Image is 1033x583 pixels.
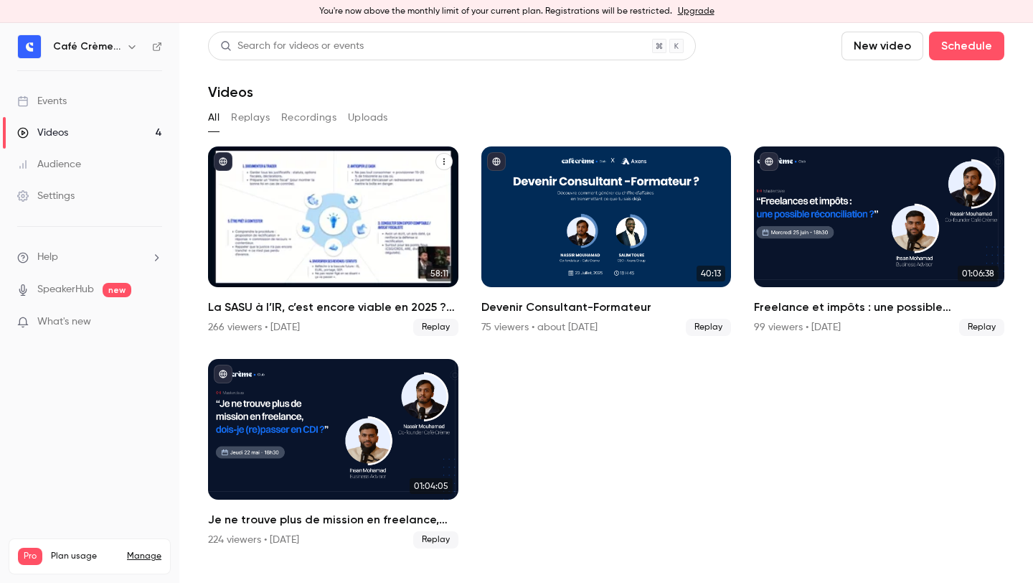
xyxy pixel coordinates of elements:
[37,282,94,297] a: SpeakerHub
[481,146,732,336] a: 40:13Devenir Consultant-Formateur75 viewers • about [DATE]Replay
[208,106,220,129] button: All
[231,106,270,129] button: Replays
[214,365,232,383] button: published
[208,511,458,528] h2: Je ne trouve plus de mission en freelance, dois-je (re)passer en CDI ? [MASTERCLASS]
[754,320,841,335] div: 99 viewers • [DATE]
[487,152,506,171] button: published
[481,299,732,316] h2: Devenir Consultant-Formateur
[51,551,118,562] span: Plan usage
[208,320,300,335] div: 266 viewers • [DATE]
[208,83,253,101] h1: Videos
[208,146,458,336] a: 58:11La SASU à l’IR, c’est encore viable en 2025 ? [MASTERCLASS]266 viewers • [DATE]Replay
[17,250,162,265] li: help-dropdown-opener
[37,250,58,265] span: Help
[686,319,731,336] span: Replay
[220,39,364,54] div: Search for videos or events
[958,266,999,281] span: 01:06:38
[208,359,458,549] a: 01:04:05Je ne trouve plus de mission en freelance, dois-je (re)passer en CDI ? [MASTERCLASS]224 v...
[481,320,598,335] div: 75 viewers • about [DATE]
[208,32,1004,574] section: Videos
[37,314,91,330] span: What's new
[348,106,388,129] button: Uploads
[17,126,68,140] div: Videos
[17,94,67,108] div: Events
[127,551,161,562] a: Manage
[697,266,725,281] span: 40:13
[841,32,923,60] button: New video
[208,146,458,336] li: La SASU à l’IR, c’est encore viable en 2025 ? [MASTERCLASS]
[208,359,458,549] li: Je ne trouve plus de mission en freelance, dois-je (re)passer en CDI ? [MASTERCLASS]
[754,299,1004,316] h2: Freelance et impôts : une possible réconciliation ? [MASTERCLASS]
[208,299,458,316] h2: La SASU à l’IR, c’est encore viable en 2025 ? [MASTERCLASS]
[959,319,1004,336] span: Replay
[678,6,714,17] a: Upgrade
[17,189,75,203] div: Settings
[754,146,1004,336] a: 01:06:38Freelance et impôts : une possible réconciliation ? [MASTERCLASS]99 viewers • [DATE]Replay
[103,283,131,297] span: new
[208,146,1004,549] ul: Videos
[18,35,41,58] img: Café Crème Club
[17,157,81,172] div: Audience
[760,152,778,171] button: published
[214,152,232,171] button: published
[929,32,1004,60] button: Schedule
[208,533,299,547] div: 224 viewers • [DATE]
[53,39,121,54] h6: Café Crème Club
[18,548,42,565] span: Pro
[413,319,458,336] span: Replay
[413,531,458,549] span: Replay
[410,478,453,494] span: 01:04:05
[426,266,453,281] span: 58:11
[281,106,336,129] button: Recordings
[481,146,732,336] li: Devenir Consultant-Formateur
[754,146,1004,336] li: Freelance et impôts : une possible réconciliation ? [MASTERCLASS]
